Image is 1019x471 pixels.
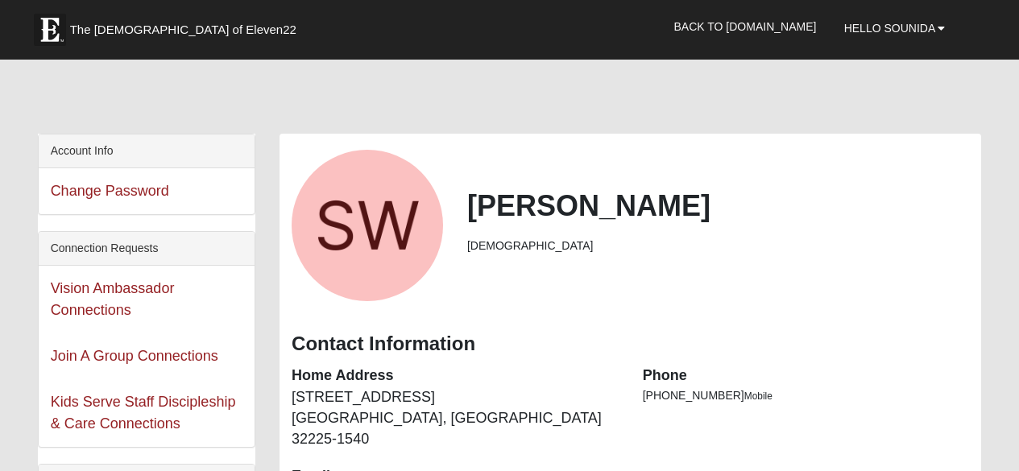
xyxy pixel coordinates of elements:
[51,280,175,318] a: Vision Ambassador Connections
[34,14,66,46] img: Eleven22 logo
[26,6,348,46] a: The [DEMOGRAPHIC_DATA] of Eleven22
[70,22,296,38] span: The [DEMOGRAPHIC_DATA] of Eleven22
[662,6,829,47] a: Back to [DOMAIN_NAME]
[643,366,970,386] dt: Phone
[832,8,958,48] a: Hello Sounida
[467,238,969,254] li: [DEMOGRAPHIC_DATA]
[467,188,969,223] h2: [PERSON_NAME]
[51,394,236,432] a: Kids Serve Staff Discipleship & Care Connections
[51,348,218,364] a: Join A Group Connections
[292,366,619,386] dt: Home Address
[844,22,935,35] span: Hello Sounida
[292,387,619,449] dd: [STREET_ADDRESS] [GEOGRAPHIC_DATA], [GEOGRAPHIC_DATA] 32225-1540
[292,333,969,356] h3: Contact Information
[51,183,169,199] a: Change Password
[39,134,255,168] div: Account Info
[744,390,773,402] span: Mobile
[292,150,443,301] a: View Fullsize Photo
[643,387,970,404] li: [PHONE_NUMBER]
[39,232,255,266] div: Connection Requests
